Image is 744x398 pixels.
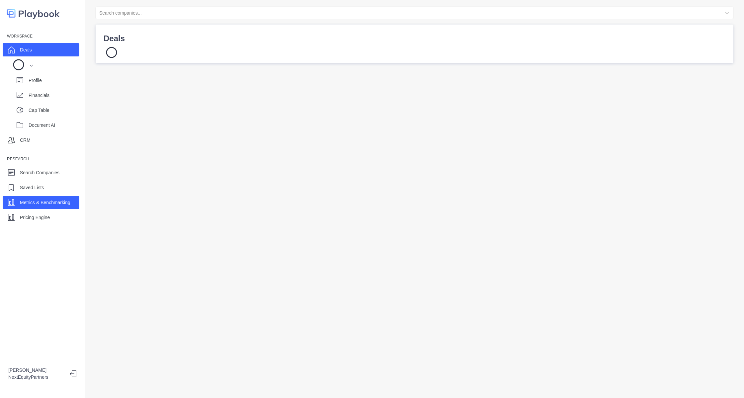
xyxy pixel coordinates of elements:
[29,122,79,129] p: Document AI
[20,184,44,191] p: Saved Lists
[29,92,79,99] p: Financials
[20,214,50,221] p: Pricing Engine
[104,33,725,44] p: Deals
[20,137,31,144] p: CRM
[20,169,59,176] p: Search Companies
[20,199,70,206] p: Metrics & Benchmarking
[20,46,32,53] p: Deals
[7,7,60,20] img: logo-colored
[29,107,79,114] p: Cap Table
[8,374,64,381] p: NextEquityPartners
[8,367,64,374] p: [PERSON_NAME]
[29,77,79,84] p: Profile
